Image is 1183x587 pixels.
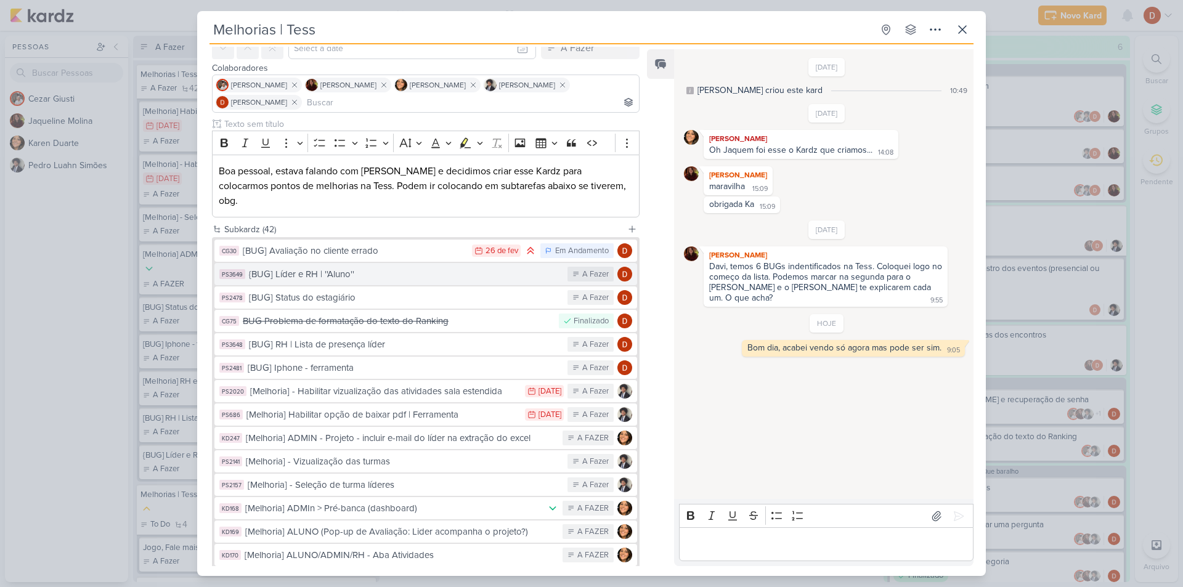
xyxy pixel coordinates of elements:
div: 15:09 [760,202,775,212]
img: Davi Elias Teixeira [617,290,632,305]
img: Karen Duarte [617,431,632,445]
img: Davi Elias Teixeira [617,337,632,352]
div: CG30 [219,246,239,256]
img: Pedro Luahn Simões [617,454,632,469]
div: 9:55 [930,296,943,306]
button: PS2020 [Melhoria] - Habilitar vizualização das atividades sala estendida [DATE] A Fazer [214,380,637,402]
div: A Fazer [582,386,609,398]
button: PS2481 [BUG] Iphone - ferramenta A Fazer [214,357,637,379]
span: [PERSON_NAME] [320,79,376,91]
div: PS2141 [219,456,242,466]
div: Prioridade Alta [524,245,537,257]
div: A FAZER [577,432,609,445]
div: [Melhoria] ALUNO/ADMIN/RH - Aba Atividades [245,548,556,562]
div: {BUG] Líder e RH | ''Aluno'' [249,267,561,281]
span: [PERSON_NAME] [499,79,555,91]
div: PS2478 [219,293,245,302]
div: Finalizado [574,315,609,328]
div: BUG Problema de formatação do texto do Ranking [243,314,553,328]
div: [PERSON_NAME] [706,132,896,145]
div: A Fazer [582,269,609,281]
button: KD168 [Melhoria] ADMIn > Pré-banca (dashboard) A FAZER [214,497,637,519]
div: [PERSON_NAME] criou este kard [697,84,823,97]
button: PS2157 [Melhoria] - Seleção de turma líderes A Fazer [214,474,637,496]
div: 15:09 [752,184,768,194]
div: Editor editing area: main [212,155,640,218]
button: A Fazer [541,37,640,59]
div: A FAZER [577,503,609,515]
div: A Fazer [582,456,609,468]
div: A FAZER [577,549,609,562]
div: PS686 [219,410,243,419]
div: [Melhoria] ADMIN - Projeto - incluir e-mail do líder na extração do excel [246,431,556,445]
button: PS2141 [Melhoria] - Vizualização das turmas A Fazer [214,450,637,472]
img: Jaqueline Molina [684,166,699,181]
div: A Fazer [582,409,609,421]
button: PS3649 {BUG] Líder e RH | ''Aluno'' A Fazer [214,263,637,285]
div: KD170 [219,550,241,560]
p: Boa pessoal, estava falando com [PERSON_NAME] e decidimos criar esse Kardz para colocarmos pontos... [219,164,633,208]
div: A Fazer [582,292,609,304]
img: Cezar Giusti [216,79,229,91]
div: A FAZER [577,526,609,538]
div: 14:08 [878,148,893,158]
img: Karen Duarte [395,79,407,91]
div: [BUG] Iphone - ferramenta [248,361,561,375]
div: KD247 [219,433,242,443]
button: KD169 [Melhoria] ALUNO (Pop-up de Avaliação: Lider acompanha o projeto?) A FAZER [214,520,637,543]
div: [Melhoria] - Seleção de turma líderes [248,478,561,492]
div: [BUG] Status do estagiário [249,291,561,305]
div: Em Andamento [555,245,609,257]
div: Editor toolbar [212,131,640,155]
div: [Melhoria] - Habilitar vizualização das atividades sala estendida [250,384,519,399]
div: [DATE] [539,387,561,395]
button: KD247 [Melhoria] ADMIN - Projeto - incluir e-mail do líder na extração do excel A FAZER [214,427,637,449]
div: Editor toolbar [679,504,974,528]
img: Davi Elias Teixeira [216,96,229,108]
div: CG75 [219,316,239,326]
div: Davi, temos 6 BUGs indentificados na Tess. Coloquei logo no começo da lista. Podemos marcar na se... [709,261,945,303]
div: [PERSON_NAME] [706,169,770,181]
input: Select a date [288,37,536,59]
div: Oh Jaquem foi esse o Kardz que criamos... [709,145,872,155]
div: maravilha [709,181,745,192]
div: [BUG] Avaliação no cliente errado [243,244,466,258]
div: PS3648 [219,339,245,349]
div: PS2157 [219,480,244,490]
img: Karen Duarte [617,548,632,562]
button: CG75 BUG Problema de formatação do texto do Ranking Finalizado [214,310,637,332]
button: KD170 [Melhoria] ALUNO/ADMIN/RH - Aba Atividades A FAZER [214,544,637,566]
div: A Fazer [582,479,609,492]
img: Pedro Luahn Simões [617,384,632,399]
span: [PERSON_NAME] [231,79,287,91]
input: Texto sem título [222,118,640,131]
img: Jaqueline Molina [684,246,699,261]
div: [Melhoria] ADMIn > Pré-banca (dashboard) [245,501,540,516]
div: KD168 [219,503,242,513]
img: Pedro Luahn Simões [617,477,632,492]
img: Karen Duarte [684,130,699,145]
div: KD169 [219,527,242,536]
div: 9:05 [947,346,960,355]
span: [PERSON_NAME] [231,97,287,108]
img: Karen Duarte [617,501,632,516]
img: Davi Elias Teixeira [617,314,632,328]
img: Pedro Luahn Simões [484,79,497,91]
div: PS3649 [219,269,245,279]
input: Kard Sem Título [209,18,872,41]
div: [Melhoria] ALUNO (Pop-up de Avaliação: Lider acompanha o projeto?) [245,525,556,539]
div: A Fazer [582,362,609,374]
input: Buscar [304,95,636,110]
div: Colaboradores [212,62,640,75]
span: [PERSON_NAME] [410,79,466,91]
div: [PERSON_NAME] [706,249,945,261]
div: [BUG] RH | Lista de presença líder [249,338,561,352]
img: Jaqueline Molina [306,79,318,91]
button: PS3648 [BUG] RH | Lista de presença líder A Fazer [214,333,637,355]
button: PS2478 [BUG] Status do estagiário A Fazer [214,286,637,309]
button: CG30 [BUG] Avaliação no cliente errado 26 de fev Em Andamento [214,240,637,262]
img: Davi Elias Teixeira [617,267,632,281]
div: Prioridade Baixa [547,502,559,514]
img: Davi Elias Teixeira [617,243,632,258]
div: 10:49 [950,85,967,96]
